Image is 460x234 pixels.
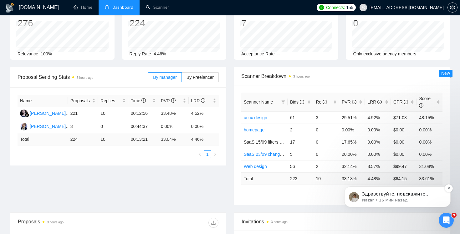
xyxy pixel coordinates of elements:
[288,172,314,185] td: 223
[128,133,158,145] td: 00:13:21
[18,51,38,56] span: Relevance
[70,97,91,104] span: Proposals
[47,221,64,224] time: 3 hours ago
[141,98,146,103] span: info-circle
[9,39,116,60] div: message notification from Nazar, 16 мин назад. Здравствуйте, подскажите пожалуйста, сканер и каве...
[105,5,109,9] span: dashboard
[100,97,121,104] span: Replies
[146,5,169,10] a: searchScanner
[342,99,356,104] span: PVR
[288,148,314,160] td: 5
[130,17,172,29] div: 224
[98,107,128,120] td: 10
[391,124,417,136] td: $0.00
[112,5,133,10] span: Dashboard
[204,150,211,158] li: 1
[213,152,217,156] span: right
[153,75,176,80] span: By manager
[208,218,218,228] button: download
[18,218,118,228] div: Proposals
[293,75,310,78] time: 3 hours ago
[288,160,314,172] td: 56
[313,136,339,148] td: 0
[417,124,442,136] td: 0.00%
[30,110,66,117] div: [PERSON_NAME]
[288,136,314,148] td: 17
[452,213,457,218] span: 9
[280,97,286,107] span: filter
[316,99,327,104] span: Re
[326,4,345,11] span: Connects:
[365,111,391,124] td: 4.92%
[98,133,128,145] td: 10
[244,164,267,169] a: Web design
[244,115,267,120] a: ui ux design
[361,5,365,10] span: user
[209,220,218,225] span: download
[131,98,146,103] span: Time
[189,107,219,120] td: 4.52%
[201,98,205,103] span: info-circle
[68,95,98,107] th: Proposals
[161,98,176,103] span: PVR
[419,96,431,108] span: Score
[313,111,339,124] td: 3
[244,140,334,145] span: SaaS 15/09 filters change+cover letter change
[242,218,442,226] span: Invitations
[128,120,158,133] td: 00:44:37
[288,124,314,136] td: 2
[393,99,408,104] span: CPR
[365,124,391,136] td: 0.00%
[339,124,365,136] td: 0.00%
[281,100,285,104] span: filter
[417,136,442,148] td: 0.00%
[352,100,356,104] span: info-circle
[41,51,52,56] span: 100%
[391,136,417,148] td: $0.00
[20,124,66,129] a: YH[PERSON_NAME]
[189,120,219,133] td: 0.00%
[313,172,339,185] td: 10
[154,51,166,56] span: 4.46%
[18,95,68,107] th: Name
[313,160,339,172] td: 2
[98,120,128,133] td: 0
[30,123,66,130] div: [PERSON_NAME]
[447,5,457,10] a: setting
[441,71,450,76] span: New
[18,73,148,81] span: Proposal Sending Stats
[158,120,188,133] td: 0.00%
[319,5,324,10] img: upwork-logo.png
[290,99,304,104] span: Bids
[196,150,204,158] li: Previous Page
[77,76,93,79] time: 3 hours ago
[244,127,264,132] a: homepage
[158,133,188,145] td: 33.04 %
[27,44,108,50] p: Здравствуйте, подскажите пожалуйста, [PERSON_NAME] и кавер леттер, где вы сделали изменения?
[25,113,29,117] img: gigradar-bm.png
[244,152,295,157] a: SaaS 23/09 changed hook
[244,99,273,104] span: Scanner Name
[353,17,402,29] div: 0
[68,107,98,120] td: 221
[128,107,158,120] td: 00:12:56
[439,213,454,228] iframe: Intercom live chat
[27,50,108,56] p: Message from Nazar, sent 16 мин назад
[241,172,288,185] td: Total
[288,111,314,124] td: 61
[447,3,457,13] button: setting
[367,99,382,104] span: LRR
[313,148,339,160] td: 0
[18,133,68,145] td: Total
[365,136,391,148] td: 0.00%
[204,151,211,158] a: 1
[110,37,118,45] button: Dismiss notification
[171,98,176,103] span: info-circle
[20,123,28,130] img: YH
[241,51,275,56] span: Acceptance Rate
[419,103,423,108] span: info-circle
[191,98,206,103] span: LRR
[130,51,151,56] span: Reply Rate
[300,100,304,104] span: info-circle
